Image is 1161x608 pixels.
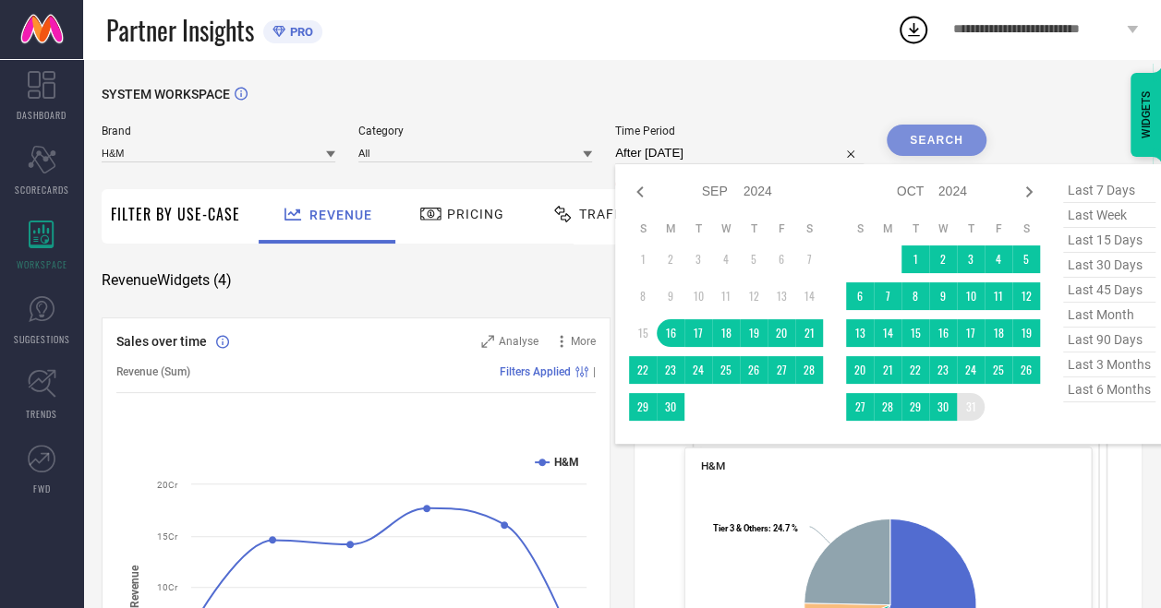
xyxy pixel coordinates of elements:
span: last 30 days [1063,253,1155,278]
th: Friday [985,221,1012,236]
td: Fri Sep 20 2024 [768,319,795,347]
div: Next month [1018,181,1040,203]
td: Sat Oct 26 2024 [1012,356,1040,384]
td: Fri Oct 11 2024 [985,282,1012,310]
td: Tue Sep 03 2024 [684,245,712,273]
td: Sat Sep 07 2024 [795,245,823,273]
th: Sunday [846,221,874,236]
span: WORKSPACE [17,257,67,271]
td: Tue Oct 22 2024 [901,356,929,384]
text: H&M [554,456,579,469]
span: Revenue Widgets ( 4 ) [102,271,232,290]
td: Thu Sep 12 2024 [740,282,768,310]
td: Mon Oct 28 2024 [874,393,901,421]
td: Fri Sep 13 2024 [768,282,795,310]
div: Open download list [897,13,930,46]
td: Thu Oct 31 2024 [957,393,985,421]
td: Mon Sep 09 2024 [657,282,684,310]
span: DASHBOARD [17,108,67,122]
td: Wed Sep 25 2024 [712,356,740,384]
span: Brand [102,125,335,137]
td: Mon Sep 30 2024 [657,393,684,421]
th: Sunday [629,221,657,236]
td: Mon Sep 02 2024 [657,245,684,273]
span: last 45 days [1063,278,1155,303]
td: Sat Oct 19 2024 [1012,319,1040,347]
span: SCORECARDS [15,183,69,197]
td: Wed Sep 11 2024 [712,282,740,310]
text: 20Cr [157,480,178,490]
td: Thu Oct 17 2024 [957,319,985,347]
span: last 15 days [1063,228,1155,253]
td: Sun Oct 06 2024 [846,282,874,310]
td: Sun Sep 22 2024 [629,356,657,384]
span: Category [358,125,592,137]
td: Tue Oct 08 2024 [901,282,929,310]
td: Tue Oct 01 2024 [901,245,929,273]
td: Thu Oct 03 2024 [957,245,985,273]
th: Tuesday [901,221,929,236]
th: Monday [874,221,901,236]
td: Sun Oct 27 2024 [846,393,874,421]
th: Monday [657,221,684,236]
span: SYSTEM WORKSPACE [102,87,230,101]
td: Thu Sep 26 2024 [740,356,768,384]
span: Revenue (Sum) [116,365,190,378]
td: Thu Sep 05 2024 [740,245,768,273]
td: Tue Oct 15 2024 [901,319,929,347]
span: Time Period [615,125,864,137]
th: Wednesday [712,221,740,236]
th: Thursday [740,221,768,236]
span: TRENDS [26,407,57,421]
td: Mon Oct 07 2024 [874,282,901,310]
th: Thursday [957,221,985,236]
td: Tue Sep 24 2024 [684,356,712,384]
span: | [593,365,596,378]
span: SUGGESTIONS [14,332,70,346]
text: 15Cr [157,531,178,542]
td: Thu Oct 10 2024 [957,282,985,310]
span: Sales over time [116,334,207,349]
tspan: Tier 3 & Others [713,523,768,533]
td: Sun Sep 08 2024 [629,282,657,310]
span: PRO [285,25,313,39]
th: Saturday [1012,221,1040,236]
td: Sat Sep 14 2024 [795,282,823,310]
td: Sat Sep 21 2024 [795,319,823,347]
td: Tue Sep 10 2024 [684,282,712,310]
span: last week [1063,203,1155,228]
th: Wednesday [929,221,957,236]
td: Wed Oct 09 2024 [929,282,957,310]
span: last 6 months [1063,377,1155,402]
td: Sun Sep 15 2024 [629,319,657,347]
td: Fri Sep 06 2024 [768,245,795,273]
text: 10Cr [157,582,178,592]
span: last 7 days [1063,178,1155,203]
td: Wed Sep 18 2024 [712,319,740,347]
td: Sat Sep 28 2024 [795,356,823,384]
span: Revenue [309,208,372,222]
td: Fri Oct 04 2024 [985,245,1012,273]
span: last 90 days [1063,328,1155,352]
td: Thu Oct 24 2024 [957,356,985,384]
tspan: Revenue [128,565,141,608]
td: Thu Sep 19 2024 [740,319,768,347]
td: Wed Oct 23 2024 [929,356,957,384]
td: Fri Sep 27 2024 [768,356,795,384]
td: Sun Sep 01 2024 [629,245,657,273]
text: : 24.7 % [713,523,798,533]
span: Filter By Use-Case [111,203,240,225]
span: Traffic [579,207,636,221]
td: Wed Oct 02 2024 [929,245,957,273]
td: Sun Sep 29 2024 [629,393,657,421]
span: last month [1063,303,1155,328]
th: Saturday [795,221,823,236]
td: Sat Oct 05 2024 [1012,245,1040,273]
span: Partner Insights [106,11,254,49]
td: Wed Sep 04 2024 [712,245,740,273]
span: H&M [701,459,725,472]
th: Friday [768,221,795,236]
td: Mon Oct 14 2024 [874,319,901,347]
span: Pricing [447,207,504,221]
td: Tue Sep 17 2024 [684,319,712,347]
